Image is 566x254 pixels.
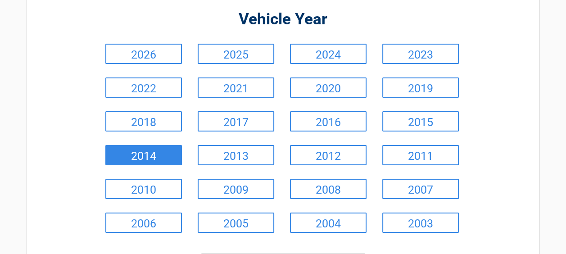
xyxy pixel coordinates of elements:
[382,44,459,64] a: 2023
[290,145,367,165] a: 2012
[382,179,459,199] a: 2007
[290,111,367,132] a: 2016
[198,77,274,98] a: 2021
[105,77,182,98] a: 2022
[105,179,182,199] a: 2010
[198,179,274,199] a: 2009
[290,213,367,233] a: 2004
[382,145,459,165] a: 2011
[198,44,274,64] a: 2025
[290,44,367,64] a: 2024
[105,145,182,165] a: 2014
[382,213,459,233] a: 2003
[105,44,182,64] a: 2026
[105,111,182,132] a: 2018
[382,111,459,132] a: 2015
[198,213,274,233] a: 2005
[290,179,367,199] a: 2008
[382,77,459,98] a: 2019
[198,145,274,165] a: 2013
[103,9,463,30] h2: Vehicle Year
[290,77,367,98] a: 2020
[105,213,182,233] a: 2006
[198,111,274,132] a: 2017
